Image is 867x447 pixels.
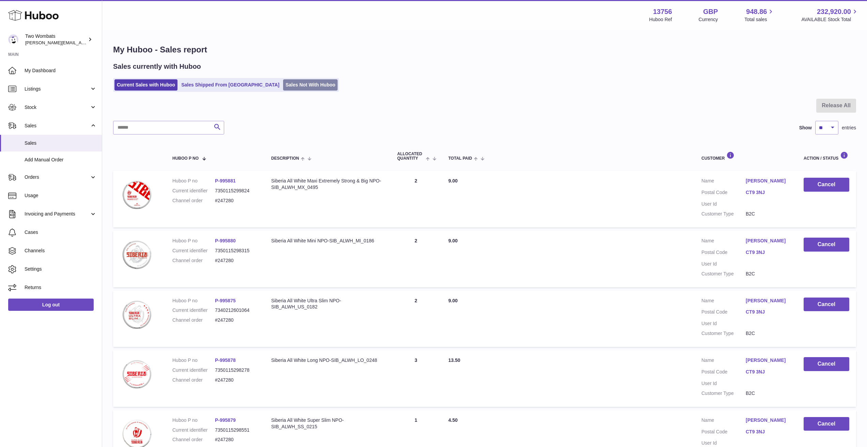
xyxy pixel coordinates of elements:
span: Add Manual Order [25,157,97,163]
a: [PERSON_NAME] [746,417,790,424]
dt: Name [701,238,746,246]
span: Listings [25,86,90,92]
dd: B2C [746,390,790,397]
dt: Name [701,357,746,365]
a: P-995875 [215,298,236,303]
span: Description [271,156,299,161]
button: Cancel [804,417,849,431]
div: Currency [699,16,718,23]
td: 2 [390,171,442,227]
img: Siberia_All_White_Maxi_Extremely_Strong_and_Big_Nicotine_Pouches-7350115299824.webp [120,178,154,212]
dt: Channel order [172,257,215,264]
span: 948.86 [746,7,767,16]
a: P-995880 [215,238,236,243]
dd: 7350115299824 [215,188,258,194]
button: Cancel [804,357,849,371]
dt: Postal Code [701,309,746,317]
span: Orders [25,174,90,180]
div: Two Wombats [25,33,87,46]
dt: User Id [701,440,746,446]
dt: Huboo P no [172,238,215,244]
span: [PERSON_NAME][EMAIL_ADDRESS][DOMAIN_NAME] [25,40,137,45]
span: Total sales [744,16,775,23]
div: Siberia All White Maxi Extremely Strong & Big NPO-SIB_ALWH_MX_0495 [271,178,384,191]
dt: Huboo P no [172,298,215,304]
dt: User Id [701,320,746,327]
dd: #247280 [215,317,258,323]
span: Total paid [448,156,472,161]
dt: Postal Code [701,189,746,197]
strong: GBP [703,7,718,16]
span: Sales [25,140,97,146]
dt: Huboo P no [172,417,215,424]
dt: Customer Type [701,211,746,217]
dd: #247280 [215,257,258,264]
dt: User Id [701,261,746,267]
img: alan@twowombats.com [8,34,18,45]
img: Siberia_All_White_Mini_Nicotine_Pouches-7350115298315.webp [120,238,154,272]
dt: Current identifier [172,248,215,254]
span: Usage [25,192,97,199]
strong: 13756 [653,7,672,16]
div: Siberia All White Ultra Slim NPO-SIB_ALWH_US_0182 [271,298,384,310]
span: 13.50 [448,357,460,363]
span: 9.00 [448,178,458,183]
span: Cases [25,229,97,236]
dt: Name [701,298,746,306]
h2: Sales currently with Huboo [113,62,201,71]
dd: 7350115298551 [215,427,258,433]
span: ALLOCATED Quantity [397,152,424,161]
button: Cancel [804,298,849,312]
dd: 7350115298278 [215,367,258,373]
label: Show [799,125,812,131]
dt: Customer Type [701,330,746,337]
dt: Current identifier [172,188,215,194]
dd: B2C [746,211,790,217]
dd: #247280 [215,436,258,443]
dt: Channel order [172,317,215,323]
button: Cancel [804,178,849,192]
span: Huboo P no [172,156,199,161]
a: [PERSON_NAME] [746,357,790,364]
a: CT9 3NJ [746,429,790,435]
dd: B2C [746,271,790,277]
a: Sales Shipped From [GEOGRAPHIC_DATA] [179,79,282,91]
a: CT9 3NJ [746,189,790,196]
dt: Name [701,417,746,425]
dt: Huboo P no [172,178,215,184]
a: P-995878 [215,357,236,363]
a: Sales Not With Huboo [283,79,338,91]
dt: Postal Code [701,249,746,257]
span: entries [842,125,856,131]
td: 2 [390,231,442,287]
h1: My Huboo - Sales report [113,44,856,55]
div: Huboo Ref [649,16,672,23]
span: Settings [25,266,97,272]
span: Channels [25,248,97,254]
button: Cancel [804,238,849,252]
dt: Huboo P no [172,357,215,364]
div: Customer [701,151,790,161]
div: Action / Status [804,151,849,161]
img: Siberia_All_White_Ultra_Slim_Nicotine_Pouches-7340212601064.webp [120,298,154,332]
dt: Postal Code [701,369,746,377]
a: [PERSON_NAME] [746,178,790,184]
dd: B2C [746,330,790,337]
dd: 7340212601064 [215,307,258,314]
a: P-995879 [215,417,236,423]
a: CT9 3NJ [746,309,790,315]
span: Invoicing and Payments [25,211,90,217]
a: 948.86 Total sales [744,7,775,23]
span: 4.50 [448,417,458,423]
dt: Name [701,178,746,186]
img: Siberia_All_White_Long_Nicotine_Pouches-7350115298278.webp [120,357,154,391]
div: Siberia All White Long NPO-SIB_ALWH_LO_0248 [271,357,384,364]
span: Sales [25,123,90,129]
div: Siberia All White Super Slim NPO-SIB_ALWH_SS_0215 [271,417,384,430]
span: My Dashboard [25,67,97,74]
dt: Current identifier [172,367,215,373]
dt: Current identifier [172,307,215,314]
dd: #247280 [215,197,258,204]
span: 9.00 [448,298,458,303]
dt: Channel order [172,436,215,443]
